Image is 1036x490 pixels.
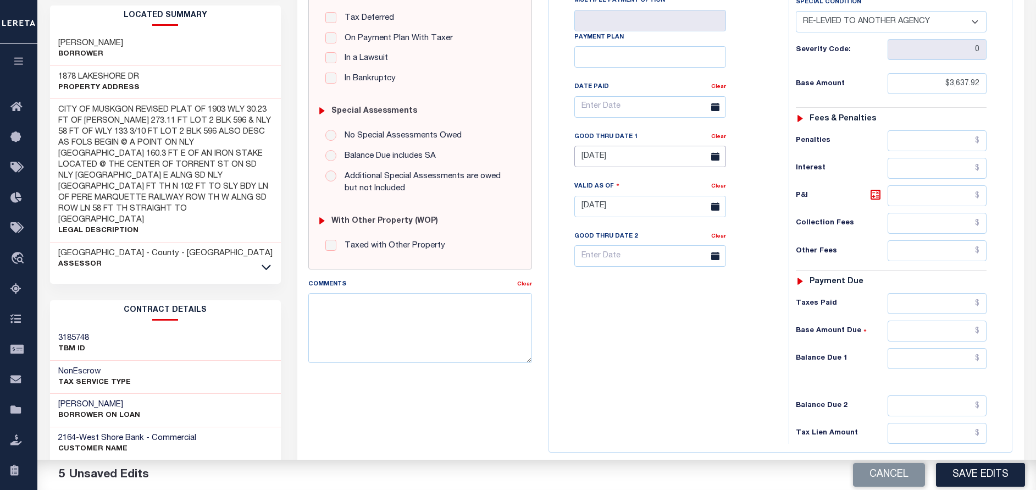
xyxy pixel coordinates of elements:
label: Valid as Of [574,181,619,191]
span: West Shore Bank - Commercial [79,434,196,442]
h6: with Other Property (WOP) [331,217,438,226]
h2: LOCATED SUMMARY [50,5,281,26]
label: Additional Special Assessments are owed but not Included [339,170,515,195]
h3: 1878 LAKESHORE DR [58,71,140,82]
a: Clear [711,234,726,239]
input: $ [888,293,987,314]
input: Enter Date [574,96,726,118]
h6: Tax Lien Amount [796,429,888,438]
h2: CONTRACT details [50,300,281,321]
h6: Penalties [796,136,888,145]
span: Unsaved Edits [69,469,149,481]
h6: Taxes Paid [796,299,888,308]
button: Save Edits [936,463,1025,487]
input: $ [888,321,987,342]
h6: Severity Code: [796,46,888,54]
label: Payment Plan [574,33,624,42]
button: Cancel [853,463,925,487]
input: $ [888,158,987,179]
h6: Collection Fees [796,219,888,228]
a: Clear [517,282,532,287]
h6: Interest [796,164,888,173]
p: Borrower [58,49,123,60]
label: Tax Deferred [339,12,394,25]
h3: [PERSON_NAME] [58,38,123,49]
input: Enter Date [574,196,726,217]
p: Legal Description [58,225,273,236]
h6: Base Amount Due [796,327,888,335]
h3: CITY OF MUSKGON REVISED PLAT OF 1903 WLY 30.23 FT OF [PERSON_NAME] 273.11 FT LOT 2 BLK 596 & NLY ... [58,104,273,225]
h6: P&I [796,188,888,203]
a: Clear [711,184,726,189]
label: Comments [308,280,346,289]
h6: Fees & Penalties [810,114,876,124]
input: $ [888,185,987,206]
h6: Balance Due 1 [796,354,888,363]
input: $ [888,73,987,94]
p: BORROWER ON LOAN [58,410,140,421]
input: Enter Date [574,245,726,267]
p: Property Address [58,82,140,93]
label: Good Thru Date 1 [574,133,638,142]
h3: 3185748 [58,333,89,344]
span: 5 [58,469,65,481]
label: Taxed with Other Property [339,240,445,252]
h3: - [58,433,196,444]
label: In Bankruptcy [339,73,396,85]
h6: Payment due [810,277,863,287]
label: Balance Due includes SA [339,150,436,163]
input: Enter Date [574,146,726,167]
p: CUSTOMER Name [58,444,196,455]
label: Good Thru Date 2 [574,232,638,241]
input: $ [888,130,987,151]
a: Clear [711,134,726,140]
p: TBM ID [58,344,89,355]
h3: NonEscrow [58,366,131,377]
input: $ [888,213,987,234]
i: travel_explore [10,252,28,266]
a: Clear [711,84,726,90]
h6: Balance Due 2 [796,401,888,410]
label: Date Paid [574,82,609,92]
input: $ [888,240,987,261]
h6: Base Amount [796,80,888,89]
h6: Other Fees [796,247,888,256]
h6: Special Assessments [331,107,417,116]
span: 2164 [58,434,76,442]
label: In a Lawsuit [339,52,388,65]
p: Assessor [58,259,273,270]
input: $ [888,423,987,444]
p: Tax Service Type [58,377,131,388]
input: $ [888,348,987,369]
input: $ [888,395,987,416]
label: On Payment Plan With Taxer [339,32,453,45]
label: No Special Assessments Owed [339,130,462,142]
h3: [PERSON_NAME] [58,399,140,410]
h3: [GEOGRAPHIC_DATA] - County - [GEOGRAPHIC_DATA] [58,248,273,259]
